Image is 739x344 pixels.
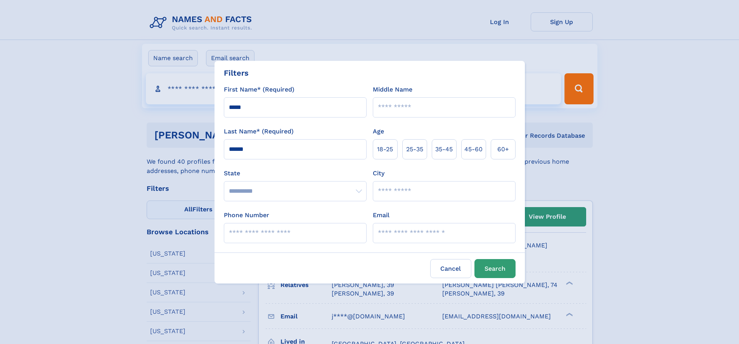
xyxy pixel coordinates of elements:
span: 60+ [497,145,509,154]
span: 45‑60 [464,145,483,154]
span: 25‑35 [406,145,423,154]
label: Middle Name [373,85,412,94]
label: Cancel [430,259,471,278]
div: Filters [224,67,249,79]
label: City [373,169,384,178]
button: Search [474,259,516,278]
label: Age [373,127,384,136]
label: Phone Number [224,211,269,220]
label: First Name* (Required) [224,85,294,94]
span: 18‑25 [377,145,393,154]
label: Last Name* (Required) [224,127,294,136]
label: Email [373,211,389,220]
span: 35‑45 [435,145,453,154]
label: State [224,169,367,178]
